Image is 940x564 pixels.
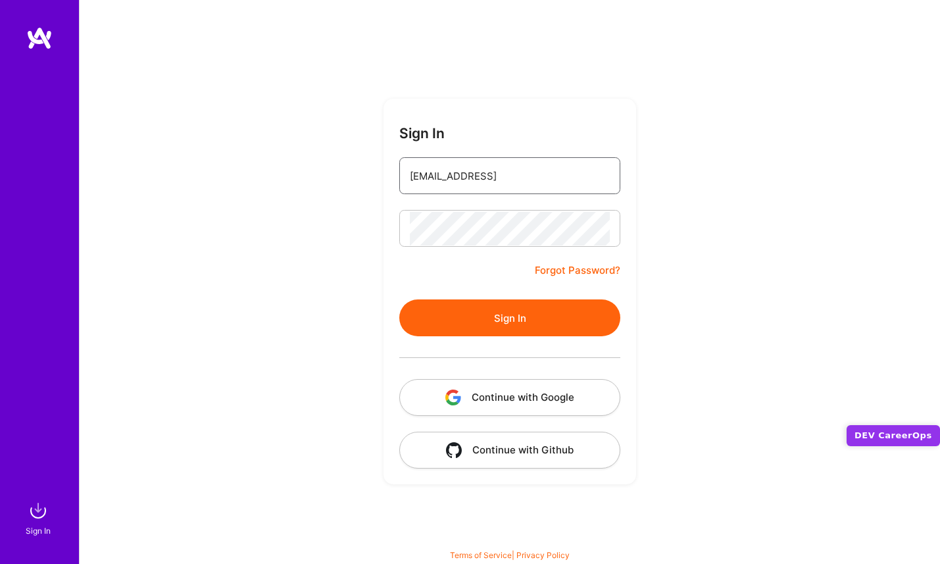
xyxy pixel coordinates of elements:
img: logo [26,26,53,50]
h3: Sign In [399,125,445,141]
img: icon [446,442,462,458]
div: Sign In [26,524,51,538]
button: Sign In [399,299,620,336]
a: sign inSign In [28,498,51,538]
a: Privacy Policy [516,550,570,560]
input: Email... [410,159,610,193]
button: Continue with Github [399,432,620,469]
a: Terms of Service [450,550,512,560]
img: sign in [25,498,51,524]
span: | [450,550,570,560]
button: Continue with Google [399,379,620,416]
div: © 2025 ATeams Inc., All rights reserved. [79,525,940,557]
img: icon [445,390,461,405]
a: Forgot Password? [535,263,620,278]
